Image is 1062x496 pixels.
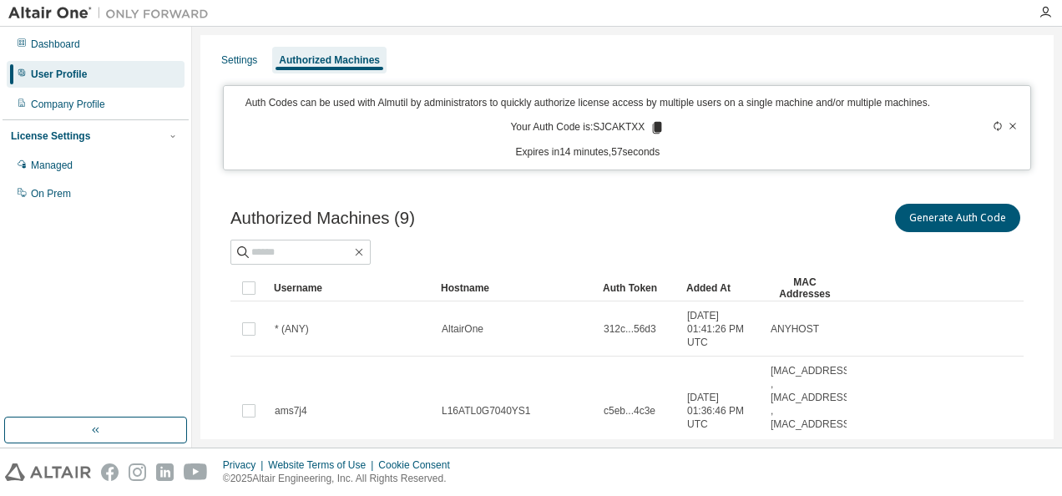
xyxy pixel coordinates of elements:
img: altair_logo.svg [5,463,91,481]
p: © 2025 Altair Engineering, Inc. All Rights Reserved. [223,472,460,486]
div: Auth Token [603,275,673,301]
div: Added At [686,275,756,301]
span: L16ATL0G7040YS1 [442,404,531,418]
span: ams7j4 [275,404,307,418]
div: Hostname [441,275,589,301]
div: Privacy [223,458,268,472]
p: Your Auth Code is: SJCAKTXX [510,120,665,135]
span: 312c...56d3 [604,322,656,336]
span: [MAC_ADDRESS] , [MAC_ADDRESS] , [MAC_ADDRESS] , [MAC_ADDRESS] [771,364,852,458]
div: Managed [31,159,73,172]
div: Company Profile [31,98,105,111]
div: Username [274,275,427,301]
span: AltairOne [442,322,483,336]
div: License Settings [11,129,90,143]
button: Generate Auth Code [895,204,1020,232]
span: * (ANY) [275,322,309,336]
div: Dashboard [31,38,80,51]
div: MAC Addresses [770,275,840,301]
p: Auth Codes can be used with Almutil by administrators to quickly authorize license access by mult... [234,96,942,110]
div: Website Terms of Use [268,458,378,472]
p: Expires in 14 minutes, 57 seconds [234,145,942,159]
span: ANYHOST [771,322,819,336]
img: linkedin.svg [156,463,174,481]
img: youtube.svg [184,463,208,481]
span: [DATE] 01:41:26 PM UTC [687,309,756,349]
div: User Profile [31,68,87,81]
img: facebook.svg [101,463,119,481]
img: Altair One [8,5,217,22]
div: Authorized Machines [279,53,380,67]
div: On Prem [31,187,71,200]
span: c5eb...4c3e [604,404,655,418]
div: Cookie Consent [378,458,459,472]
div: Settings [221,53,257,67]
span: [DATE] 01:36:46 PM UTC [687,391,756,431]
img: instagram.svg [129,463,146,481]
span: Authorized Machines (9) [230,209,415,228]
